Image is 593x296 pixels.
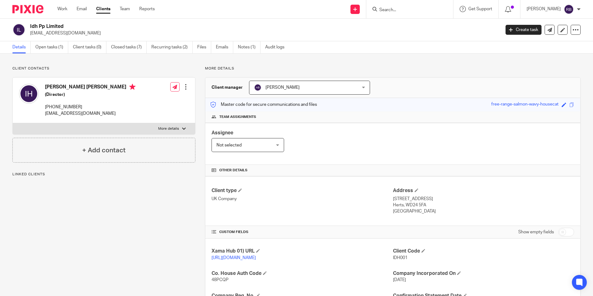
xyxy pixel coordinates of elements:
[45,104,136,110] p: [PHONE_NUMBER]
[96,6,110,12] a: Clients
[393,202,574,208] p: Herts, WD24 5FA
[212,196,393,202] p: UK Company
[216,41,233,53] a: Emails
[12,23,25,36] img: svg%3E
[393,248,574,254] h4: Client Code
[212,130,233,135] span: Assignee
[197,41,211,53] a: Files
[158,126,179,131] p: More details
[564,4,574,14] img: svg%3E
[151,41,193,53] a: Recurring tasks (2)
[468,7,492,11] span: Get Support
[45,110,136,117] p: [EMAIL_ADDRESS][DOMAIN_NAME]
[111,41,147,53] a: Closed tasks (7)
[212,84,243,91] h3: Client manager
[491,101,559,108] div: free-range-salmon-wavy-housecat
[12,172,195,177] p: Linked clients
[35,41,68,53] a: Open tasks (1)
[212,248,393,254] h4: Xama Hub 01) URL
[527,6,561,12] p: [PERSON_NAME]
[518,229,554,235] label: Show empty fields
[12,5,43,13] img: Pixie
[265,85,300,90] span: [PERSON_NAME]
[219,168,247,173] span: Other details
[205,66,581,71] p: More details
[393,187,574,194] h4: Address
[238,41,261,53] a: Notes (1)
[45,84,136,92] h4: [PERSON_NAME] [PERSON_NAME]
[30,23,403,30] h2: Idh Pp Limited
[30,30,496,36] p: [EMAIL_ADDRESS][DOMAIN_NAME]
[393,196,574,202] p: [STREET_ADDRESS]
[265,41,289,53] a: Audit logs
[73,41,106,53] a: Client tasks (0)
[393,270,574,277] h4: Company Incorporated On
[379,7,435,13] input: Search
[393,256,408,260] span: IDH001
[12,41,31,53] a: Details
[129,84,136,90] i: Primary
[77,6,87,12] a: Email
[393,278,406,282] span: [DATE]
[212,187,393,194] h4: Client type
[19,84,39,104] img: svg%3E
[82,146,126,155] h4: + Add contact
[219,114,256,119] span: Team assignments
[212,230,393,235] h4: CUSTOM FIELDS
[57,6,67,12] a: Work
[45,92,136,98] h5: (Director)
[12,66,195,71] p: Client contacts
[120,6,130,12] a: Team
[139,6,155,12] a: Reports
[210,101,317,108] p: Master code for secure communications and files
[216,143,242,147] span: Not selected
[212,278,229,282] span: 48PCQP
[393,208,574,214] p: [GEOGRAPHIC_DATA]
[254,84,261,91] img: svg%3E
[506,25,542,35] a: Create task
[212,256,256,260] a: [URL][DOMAIN_NAME]
[212,270,393,277] h4: Co. House Auth Code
